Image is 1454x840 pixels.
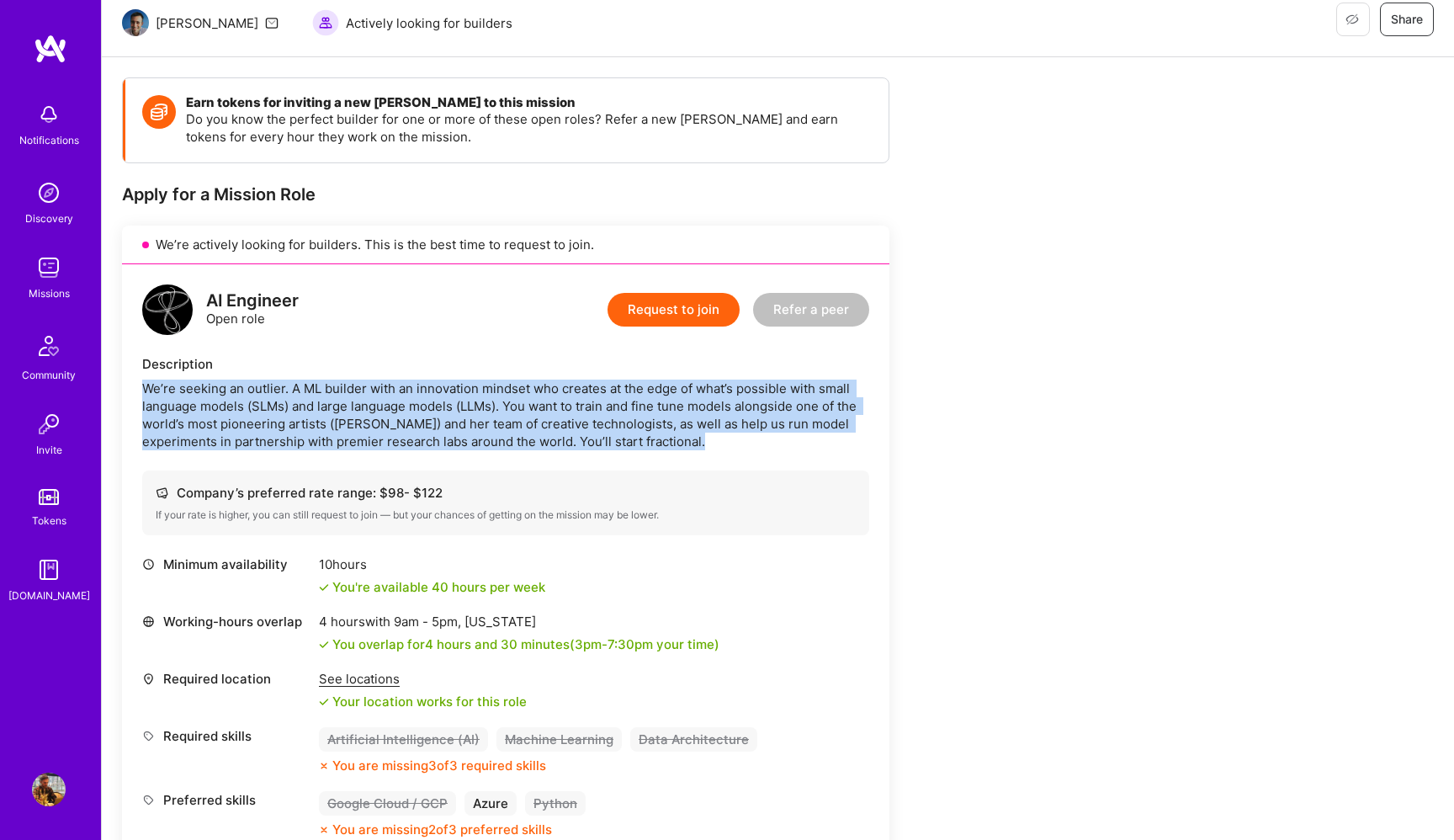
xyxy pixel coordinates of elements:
h4: Earn tokens for inviting a new [PERSON_NAME] to this mission [186,95,872,110]
div: Required location [142,670,310,688]
span: 9am - 5pm , [390,614,464,630]
div: 4 hours with [US_STATE] [319,613,719,630]
i: icon CloseOrange [319,761,329,771]
div: Tokens [32,512,66,529]
img: logo [34,34,67,64]
button: Refer a peer [753,293,869,327]
img: User Avatar [32,773,66,806]
button: Share [1380,3,1434,36]
i: icon Clock [142,558,155,571]
div: You are missing 2 of 3 preferred skills [332,821,552,838]
i: icon Check [319,582,329,593]
div: Python [525,791,586,816]
img: tokens [39,489,59,505]
div: Community [22,366,76,384]
img: Community [29,326,69,366]
img: guide book [32,553,66,587]
p: Do you know the perfect builder for one or more of these open roles? Refer a new [PERSON_NAME] an... [186,110,872,146]
div: Azure [464,791,517,816]
img: bell [32,98,66,131]
a: User Avatar [28,773,70,806]
i: icon Tag [142,730,155,742]
div: [PERSON_NAME] [156,14,258,32]
div: Working-hours overlap [142,613,310,630]
img: Token icon [142,95,176,129]
i: icon Mail [265,16,279,29]
img: discovery [32,176,66,210]
i: icon World [142,615,155,628]
div: Discovery [25,210,73,227]
div: Machine Learning [496,727,622,752]
div: Preferred skills [142,791,310,809]
div: Data Architecture [630,727,757,752]
div: Company’s preferred rate range: $ 98 - $ 122 [156,484,856,502]
img: teamwork [32,251,66,284]
i: icon Location [142,673,155,685]
div: AI Engineer [206,292,299,310]
div: If your rate is higher, you can still request to join — but your chances of getting on the missio... [156,508,856,522]
span: Share [1391,11,1423,28]
img: logo [142,284,193,335]
div: Open role [206,292,299,327]
i: icon Tag [142,794,155,806]
div: Required skills [142,727,310,745]
div: Notifications [19,131,79,149]
div: Google Cloud / GCP [319,791,456,816]
div: You overlap for 4 hours and 30 minutes ( your time) [332,635,719,653]
img: Invite [32,407,66,441]
div: Missions [29,284,70,302]
i: icon Cash [156,486,168,499]
div: You are missing 3 of 3 required skills [332,757,546,774]
i: icon Check [319,697,329,707]
div: Invite [36,441,62,459]
i: icon Check [319,640,329,650]
div: Minimum availability [142,556,310,573]
i: icon CloseOrange [319,825,329,835]
div: See locations [319,670,527,688]
button: Request to join [608,293,740,327]
div: You're available 40 hours per week [319,578,545,596]
div: Your location works for this role [319,693,527,710]
img: Actively looking for builders [312,9,339,36]
div: We’re actively looking for builders. This is the best time to request to join. [122,226,889,264]
div: 10 hours [319,556,545,573]
span: Actively looking for builders [346,14,512,32]
div: Artificial Intelligence (AI) [319,727,488,752]
i: icon EyeClosed [1345,13,1359,26]
span: 3pm - 7:30pm [575,636,653,652]
div: Description [142,355,869,373]
div: Apply for a Mission Role [122,183,889,205]
div: [DOMAIN_NAME] [8,587,90,604]
img: Team Architect [122,9,149,36]
div: We’re seeking an outlier. A ML builder with an innovation mindset who creates at the edge of what... [142,380,869,450]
